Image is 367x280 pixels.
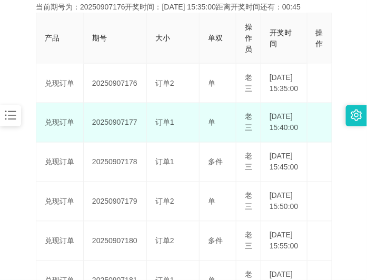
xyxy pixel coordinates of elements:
span: 单 [208,197,215,206]
td: 20250907176 [84,64,147,103]
i: 图标： 条形图 [4,108,17,122]
td: [DATE] 15:50:00 [261,182,308,222]
span: 订单1 [155,158,174,166]
span: 订单1 [155,118,174,127]
td: 兑现订单 [36,182,84,222]
td: 20250907180 [84,222,147,261]
span: 大小 [155,34,170,42]
span: 订单2 [155,197,174,206]
span: 单 [208,118,215,127]
td: 老三 [236,182,261,222]
td: 老三 [236,64,261,103]
td: 20250907179 [84,182,147,222]
td: 老三 [236,103,261,143]
td: [DATE] 15:35:00 [261,64,308,103]
span: 订单2 [155,79,174,87]
td: [DATE] 15:55:00 [261,222,308,261]
span: 操作员 [245,23,252,53]
span: 单 [208,79,215,87]
span: 开奖时间 [270,28,292,48]
td: 20250907177 [84,103,147,143]
td: [DATE] 15:40:00 [261,103,308,143]
td: 20250907178 [84,143,147,182]
td: [DATE] 15:45:00 [261,143,308,182]
td: 兑现订单 [36,103,84,143]
span: 多件 [208,158,223,166]
span: 产品 [45,34,59,42]
i: 图标： 设置 [351,109,362,121]
span: 操作 [316,28,323,48]
td: 兑现订单 [36,143,84,182]
span: 订单2 [155,237,174,245]
td: 老三 [236,143,261,182]
div: 当前期号为：20250907176开奖时间：[DATE] 15:35:00距离开奖时间还有：00:45 [36,2,331,13]
span: 单双 [208,34,223,42]
span: 期号 [92,34,107,42]
td: 兑现订单 [36,222,84,261]
td: 老三 [236,222,261,261]
td: 兑现订单 [36,64,84,103]
span: 多件 [208,237,223,245]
